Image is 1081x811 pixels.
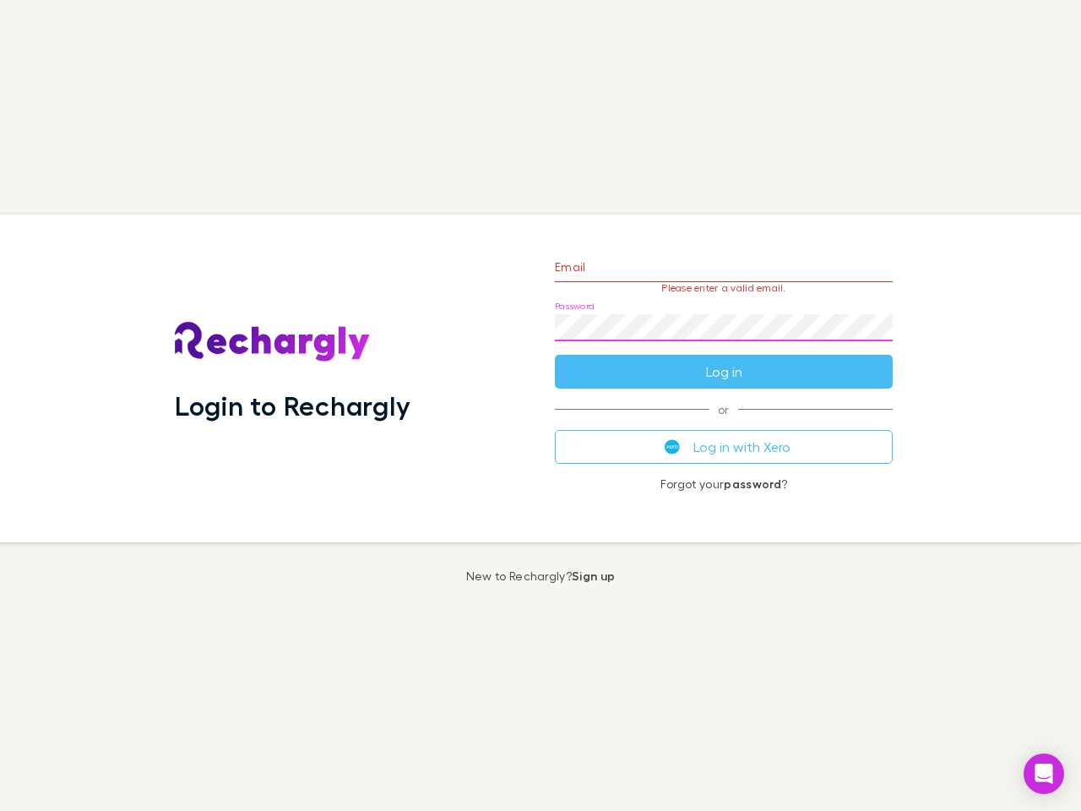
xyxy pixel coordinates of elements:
[555,282,893,294] p: Please enter a valid email.
[724,476,781,491] a: password
[555,300,595,313] label: Password
[572,569,615,583] a: Sign up
[175,322,371,362] img: Rechargly's Logo
[175,389,410,422] h1: Login to Rechargly
[665,439,680,454] img: Xero's logo
[555,430,893,464] button: Log in with Xero
[1024,754,1064,794] div: Open Intercom Messenger
[555,409,893,410] span: or
[555,355,893,389] button: Log in
[555,477,893,491] p: Forgot your ?
[466,569,616,583] p: New to Rechargly?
